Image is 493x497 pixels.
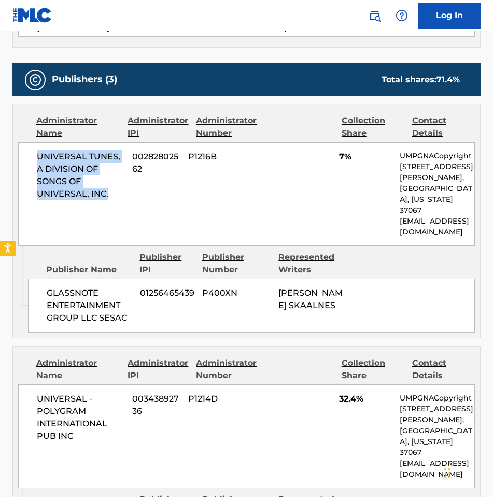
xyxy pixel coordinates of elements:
[202,287,271,299] span: P400XN
[140,287,194,299] span: 01256465439
[37,150,124,200] span: UNIVERSAL TUNES, A DIVISION OF SONGS OF UNIVERSAL, INC.
[396,9,408,22] img: help
[188,393,254,405] span: P1214D
[412,357,475,382] div: Contact Details
[139,251,194,276] div: Publisher IPI
[12,8,52,23] img: MLC Logo
[412,115,475,140] div: Contact Details
[382,74,460,86] div: Total shares:
[46,264,132,276] div: Publisher Name
[47,287,132,324] span: GLASSNOTE ENTERTAINMENT GROUP LLC SESAC
[400,404,474,425] p: [STREET_ADDRESS][PERSON_NAME],
[128,357,188,382] div: Administrator IPI
[132,393,180,418] span: 00343892736
[418,3,481,29] a: Log In
[196,357,259,382] div: Administrator Number
[391,5,412,26] div: Help
[400,150,474,161] p: UMPGNACopyright
[441,447,493,497] iframe: Chat Widget
[278,288,343,310] span: [PERSON_NAME] SKAALNES
[132,150,180,175] span: 00282802562
[400,458,474,480] p: [EMAIL_ADDRESS][DOMAIN_NAME]
[278,251,347,276] div: Represented Writers
[36,357,120,382] div: Administrator Name
[128,115,188,140] div: Administrator IPI
[37,393,124,443] span: UNIVERSAL - POLYGRAM INTERNATIONAL PUB INC
[436,75,460,85] span: 71.4 %
[444,458,450,489] div: Drag
[364,5,385,26] a: Public Search
[400,425,474,458] p: [GEOGRAPHIC_DATA], [US_STATE] 37067
[400,393,474,404] p: UMPGNACopyright
[342,357,404,382] div: Collection Share
[339,150,391,163] span: 7%
[400,161,474,183] p: [STREET_ADDRESS][PERSON_NAME],
[400,216,474,238] p: [EMAIL_ADDRESS][DOMAIN_NAME]
[342,115,404,140] div: Collection Share
[339,393,391,405] span: 32.4%
[188,150,254,163] span: P1216B
[202,251,271,276] div: Publisher Number
[52,74,117,86] h5: Publishers (3)
[369,9,381,22] img: search
[36,115,120,140] div: Administrator Name
[196,115,259,140] div: Administrator Number
[29,74,41,86] img: Publishers
[400,183,474,216] p: [GEOGRAPHIC_DATA], [US_STATE] 37067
